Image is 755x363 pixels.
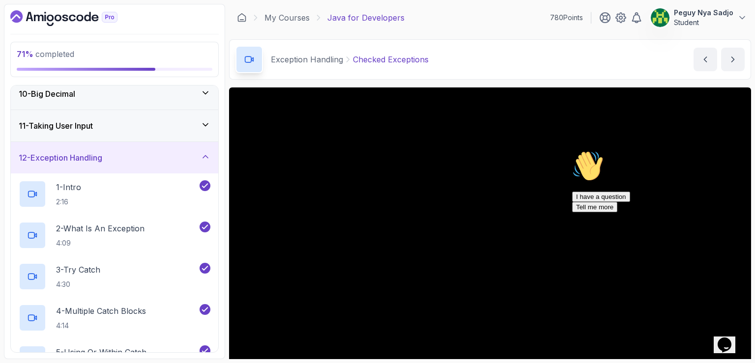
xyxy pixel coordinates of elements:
div: 👋Hi! How can we help?I have a questionTell me more [4,4,181,66]
a: Dashboard [10,10,140,26]
span: completed [17,49,74,59]
p: Checked Exceptions [353,54,429,65]
h3: 11 - Taking User Input [19,120,93,132]
img: :wave: [4,4,35,35]
p: 4 - Multiple Catch Blocks [56,305,146,317]
p: 2 - What Is An Exception [56,223,145,234]
button: 2-What Is An Exception4:09 [19,222,210,249]
button: 4-Multiple Catch Blocks4:14 [19,304,210,332]
button: I have a question [4,45,62,56]
span: Hi! How can we help? [4,29,97,37]
button: previous content [694,48,717,71]
button: user profile imagePeguy Nya SadjoStudent [650,8,747,28]
p: 2:16 [56,197,81,207]
p: 4:14 [56,321,146,331]
button: 12-Exception Handling [11,142,218,173]
button: 10-Big Decimal [11,78,218,110]
a: My Courses [264,12,310,24]
button: next content [721,48,745,71]
p: 780 Points [550,13,583,23]
p: 4:30 [56,279,100,289]
p: Peguy Nya Sadjo [674,8,733,18]
p: 4:09 [56,238,145,248]
p: Student [674,18,733,28]
button: Tell me more [4,56,49,66]
p: 1 - Intro [56,181,81,193]
span: 71 % [17,49,33,59]
iframe: chat widget [568,146,745,319]
p: 5 - Using Or Within Catch [56,346,146,358]
p: Exception Handling [271,54,343,65]
button: 11-Taking User Input [11,110,218,141]
button: 1-Intro2:16 [19,180,210,208]
a: Dashboard [237,13,247,23]
p: Java for Developers [327,12,405,24]
p: 3 - Try Catch [56,264,100,276]
h3: 10 - Big Decimal [19,88,75,100]
img: user profile image [651,8,669,27]
iframe: chat widget [714,324,745,353]
button: 3-Try Catch4:30 [19,263,210,290]
h3: 12 - Exception Handling [19,152,102,164]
